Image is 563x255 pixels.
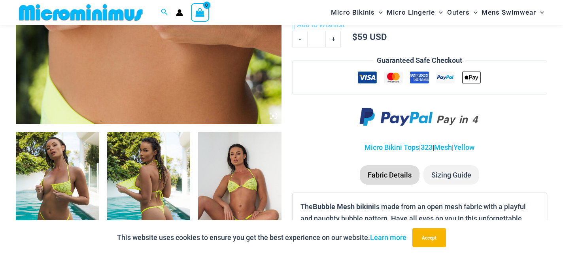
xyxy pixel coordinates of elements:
a: Yellow [453,143,474,151]
span: Menu Toggle [375,2,383,23]
span: Menu Toggle [536,2,544,23]
p: This website uses cookies to ensure you get the best experience on our website. [117,232,406,244]
span: Mens Swimwear [482,2,536,23]
img: MM SHOP LOGO FLAT [16,4,146,21]
span: $ [352,31,357,42]
a: Add to Wishlist [292,19,345,31]
a: - [292,31,307,47]
span: Micro Lingerie [387,2,435,23]
a: View Shopping Cart, empty [191,3,209,21]
a: OutersMenu ToggleMenu Toggle [445,2,480,23]
a: 323 [421,143,433,151]
nav: Site Navigation [328,1,547,24]
p: The is made from an open mesh fabric with a playful and naughty bubble pattern. Have all eyes on ... [300,201,539,236]
input: Product quantity [307,31,326,47]
p: | | | [292,142,547,153]
a: Learn more [370,233,406,242]
a: Mesh [434,143,452,151]
li: Sizing Guide [423,165,479,185]
li: Fabric Details [360,165,419,185]
a: Account icon link [176,9,183,16]
span: Micro Bikinis [331,2,375,23]
span: Outers [447,2,470,23]
a: Micro BikinisMenu ToggleMenu Toggle [329,2,385,23]
bdi: 59 USD [352,31,387,42]
span: Menu Toggle [470,2,478,23]
a: + [326,31,341,47]
legend: Guaranteed Safe Checkout [374,55,465,66]
a: Micro LingerieMenu ToggleMenu Toggle [385,2,445,23]
a: Micro Bikini Tops [365,143,419,151]
button: Accept [412,228,446,247]
b: Bubble Mesh bikini [313,202,374,211]
span: Menu Toggle [435,2,443,23]
a: Search icon link [161,8,168,17]
a: Mens SwimwearMenu ToggleMenu Toggle [480,2,546,23]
